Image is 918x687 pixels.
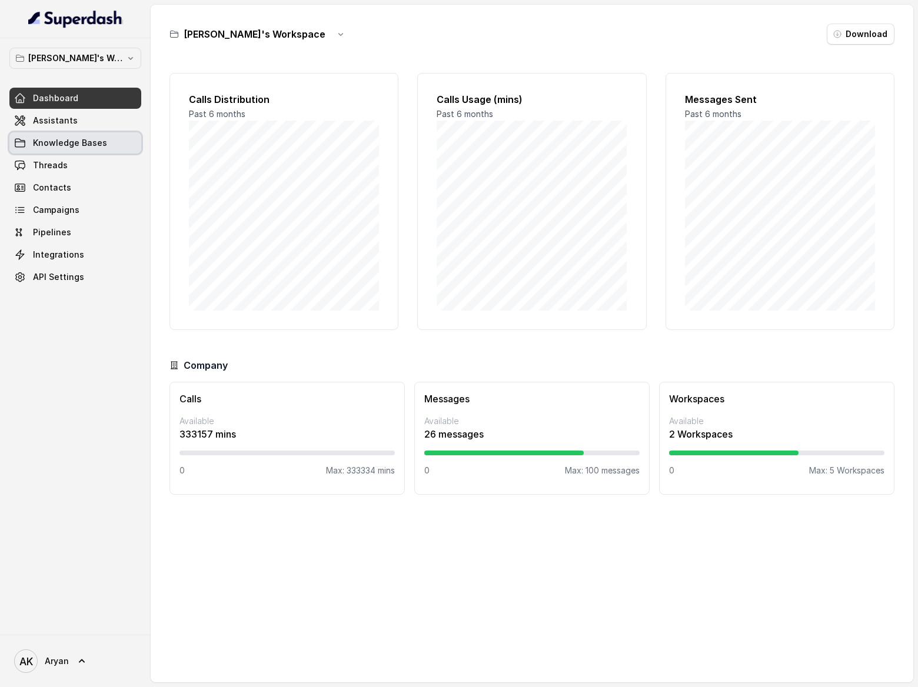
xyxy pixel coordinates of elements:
span: Past 6 months [437,109,493,119]
span: Knowledge Bases [33,137,107,149]
p: [PERSON_NAME]'s Workspace [28,51,122,65]
span: Threads [33,159,68,171]
p: Available [424,415,640,427]
a: Assistants [9,110,141,131]
p: Max: 5 Workspaces [809,465,884,476]
span: Assistants [33,115,78,126]
span: API Settings [33,271,84,283]
a: Knowledge Bases [9,132,141,154]
a: Contacts [9,177,141,198]
span: Contacts [33,182,71,194]
p: 0 [179,465,185,476]
span: Campaigns [33,204,79,216]
h3: [PERSON_NAME]'s Workspace [184,27,325,41]
a: Integrations [9,244,141,265]
p: Max: 100 messages [565,465,640,476]
h2: Calls Distribution [189,92,379,106]
p: Available [669,415,884,427]
p: Max: 333334 mins [326,465,395,476]
a: Pipelines [9,222,141,243]
h3: Calls [179,392,395,406]
a: API Settings [9,266,141,288]
span: Pipelines [33,226,71,238]
h2: Calls Usage (mins) [437,92,627,106]
a: Aryan [9,645,141,678]
a: Threads [9,155,141,176]
span: Dashboard [33,92,78,104]
button: Download [827,24,894,45]
text: AK [19,655,33,668]
span: Past 6 months [685,109,741,119]
img: light.svg [28,9,123,28]
p: 26 messages [424,427,640,441]
p: 0 [424,465,430,476]
h3: Company [184,358,228,372]
p: 2 Workspaces [669,427,884,441]
a: Dashboard [9,88,141,109]
span: Aryan [45,655,69,667]
p: 333157 mins [179,427,395,441]
h3: Messages [424,392,640,406]
button: [PERSON_NAME]'s Workspace [9,48,141,69]
p: 0 [669,465,674,476]
h2: Messages Sent [685,92,875,106]
h3: Workspaces [669,392,884,406]
span: Past 6 months [189,109,245,119]
span: Integrations [33,249,84,261]
p: Available [179,415,395,427]
a: Campaigns [9,199,141,221]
